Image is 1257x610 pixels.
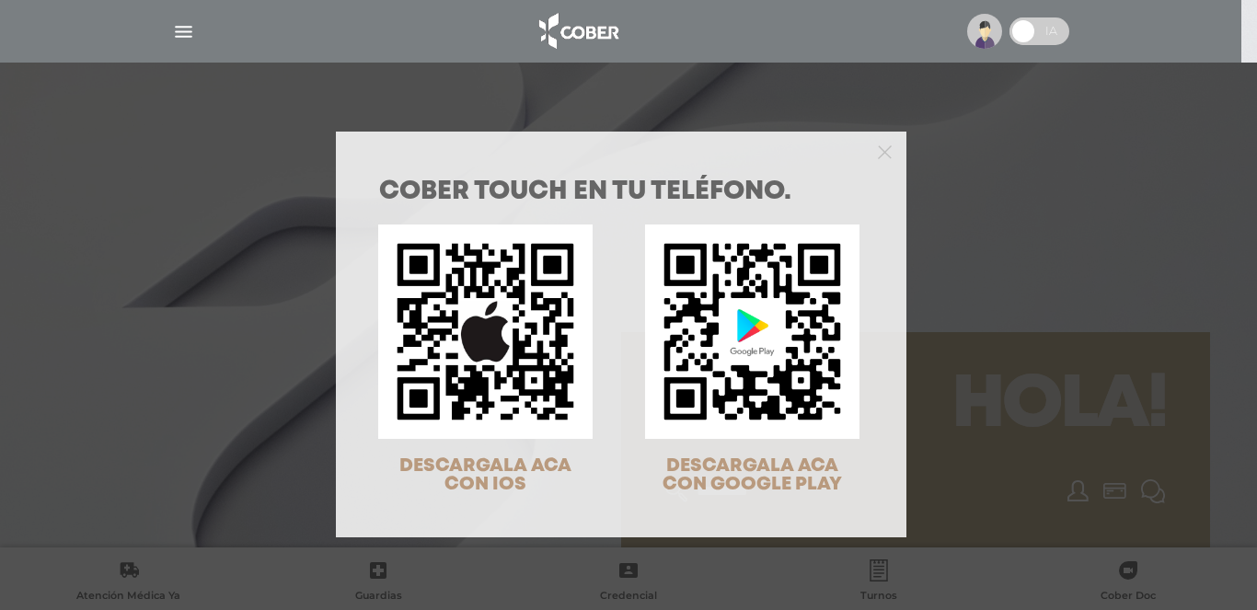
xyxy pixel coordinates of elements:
span: DESCARGALA ACA CON GOOGLE PLAY [663,457,842,493]
h1: COBER TOUCH en tu teléfono. [379,179,863,205]
button: Close [878,143,892,159]
span: DESCARGALA ACA CON IOS [399,457,571,493]
img: qr-code [378,224,593,439]
img: qr-code [645,224,859,439]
